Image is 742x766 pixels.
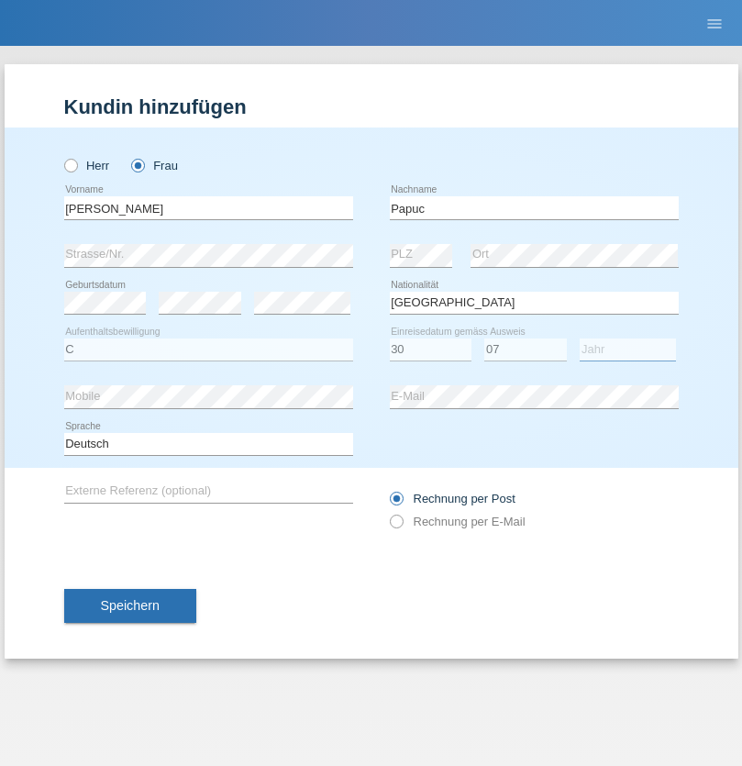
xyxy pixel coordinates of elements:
[101,598,160,613] span: Speichern
[696,17,733,28] a: menu
[390,492,402,515] input: Rechnung per Post
[705,15,724,33] i: menu
[64,159,110,172] label: Herr
[390,515,526,528] label: Rechnung per E-Mail
[131,159,143,171] input: Frau
[64,589,196,624] button: Speichern
[64,159,76,171] input: Herr
[390,515,402,538] input: Rechnung per E-Mail
[64,95,679,118] h1: Kundin hinzufügen
[131,159,178,172] label: Frau
[390,492,515,505] label: Rechnung per Post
